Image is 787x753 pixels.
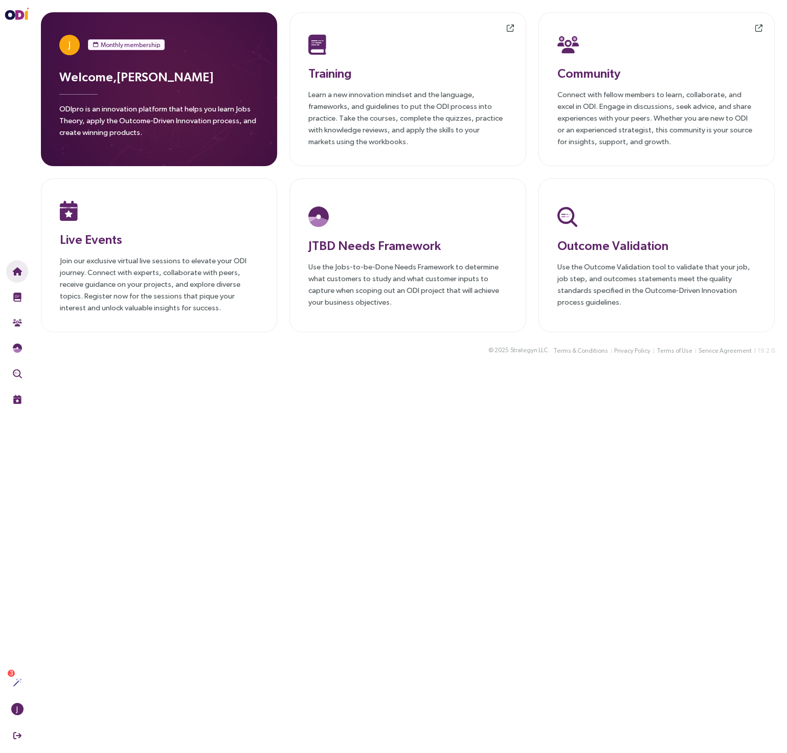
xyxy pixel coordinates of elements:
[8,670,15,677] sup: 3
[69,35,71,55] span: J
[6,286,28,308] button: Training
[557,207,577,227] img: Outcome Validation
[60,255,258,313] p: Join our exclusive virtual live sessions to elevate your ODI journey. Connect with experts, colla...
[308,64,507,82] h3: Training
[699,346,752,356] span: Service Agreement
[13,395,22,404] img: Live Events
[657,346,692,356] span: Terms of Use
[13,292,22,302] img: Training
[557,88,756,147] p: Connect with fellow members to learn, collaborate, and excel in ODI. Engage in discussions, seek ...
[656,346,693,356] button: Terms of Use
[757,347,775,354] span: 19.2.0
[10,670,13,677] span: 3
[553,346,609,356] button: Terms & Conditions
[510,346,548,355] span: Strategyn LLC
[6,698,28,720] button: J
[59,67,259,86] h3: Welcome, [PERSON_NAME]
[13,678,22,687] img: Actions
[614,346,650,356] span: Privacy Policy
[13,369,22,378] img: Outcome Validation
[6,362,28,385] button: Outcome Validation
[557,236,756,255] h3: Outcome Validation
[308,207,329,227] img: JTBD Needs Platform
[6,260,28,283] button: Home
[557,261,756,308] p: Use the Outcome Validation tool to validate that your job, job step, and outcomes statements meet...
[101,40,160,50] span: Monthly membership
[60,230,258,248] h3: Live Events
[13,344,22,353] img: JTBD Needs Framework
[60,200,78,221] img: Live Events
[308,34,326,55] img: Training
[308,261,507,308] p: Use the Jobs-to-be-Done Needs Framework to determine what customers to study and what customer in...
[6,388,28,410] button: Live Events
[59,103,259,144] p: ODIpro is an innovation platform that helps you learn Jobs Theory, apply the Outcome-Driven Innov...
[6,337,28,359] button: Needs Framework
[6,671,28,694] button: Actions
[308,236,507,255] h3: JTBD Needs Framework
[698,346,752,356] button: Service Agreement
[16,703,18,715] span: J
[510,345,548,356] button: Strategyn LLC
[6,311,28,334] button: Community
[614,346,651,356] button: Privacy Policy
[6,724,28,747] button: Sign Out
[557,34,579,55] img: Community
[488,345,550,356] div: © 2025 .
[308,88,507,147] p: Learn a new innovation mindset and the language, frameworks, and guidelines to put the ODI proces...
[13,318,22,327] img: Community
[557,64,756,82] h3: Community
